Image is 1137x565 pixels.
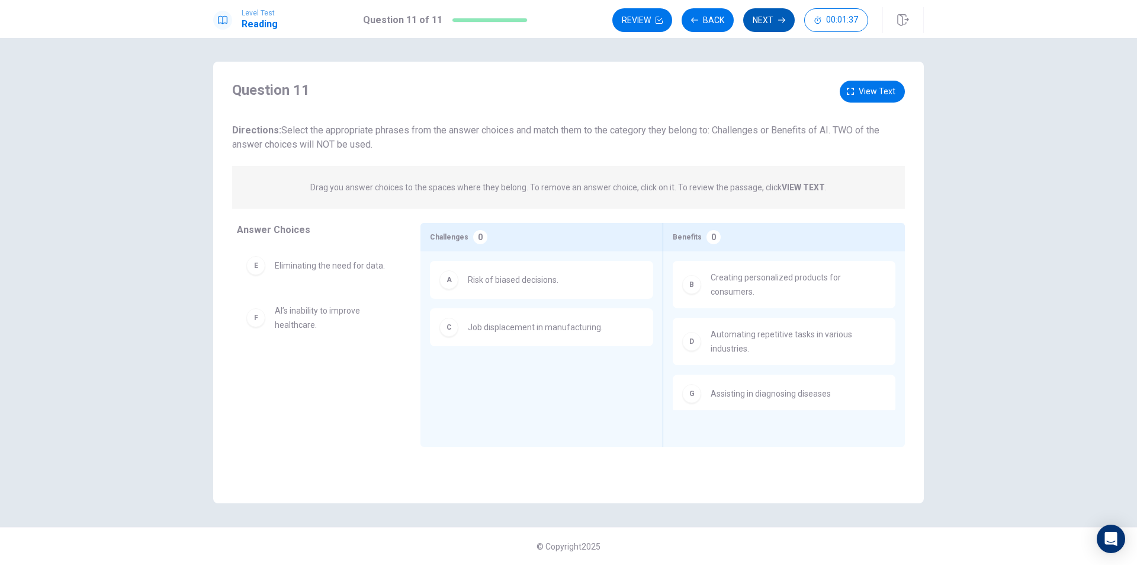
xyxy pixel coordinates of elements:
[826,15,858,25] span: 00:01:37
[246,308,265,327] div: F
[468,273,558,287] span: Risk of biased decisions.
[430,230,468,244] span: Challenges
[743,8,795,32] button: Next
[237,294,402,341] div: FAI’s inability to improve healthcare.
[237,224,310,235] span: Answer Choices
[430,261,653,299] div: ARisk of biased decisions.
[673,230,702,244] span: Benefits
[232,125,879,150] span: Select the appropriate phrases from the answer choices and match them to the category they belong...
[711,270,886,299] span: Creating personalized products for consumers.
[840,81,905,103] button: View text
[682,275,701,294] div: B
[232,125,281,136] strong: Directions:
[363,13,442,27] h1: Question 11 of 11
[439,318,458,337] div: C
[711,327,886,356] span: Automating repetitive tasks in various industries.
[310,180,827,194] p: Drag you answer choices to the spaces where they belong. To remove an answer choice, click on it....
[430,308,653,346] div: CJob displacement in manufacturing.
[711,387,831,401] span: Assisting in diagnosing diseases
[537,542,600,551] span: © Copyright 2025
[473,230,487,244] div: 0
[859,84,895,99] span: View text
[682,332,701,351] div: D
[673,318,895,365] div: DAutomating repetitive tasks in various industries.
[275,304,392,332] span: AI’s inability to improve healthcare.
[706,230,721,244] div: 0
[673,261,895,308] div: BCreating personalized products for consumers.
[242,17,278,31] h1: Reading
[246,256,265,275] div: E
[232,81,310,100] h4: Question 11
[1097,525,1125,553] div: Open Intercom Messenger
[275,258,385,273] span: Eliminating the need for data.
[673,375,895,413] div: GAssisting in diagnosing diseases
[682,8,734,32] button: Back
[804,8,868,32] button: 00:01:37
[612,8,672,32] button: Review
[237,247,402,285] div: EEliminating the need for data.
[782,183,825,192] strong: VIEW TEXT
[682,384,701,403] div: G
[468,320,603,334] span: Job displacement in manufacturing.
[439,270,458,289] div: A
[242,9,278,17] span: Level Test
